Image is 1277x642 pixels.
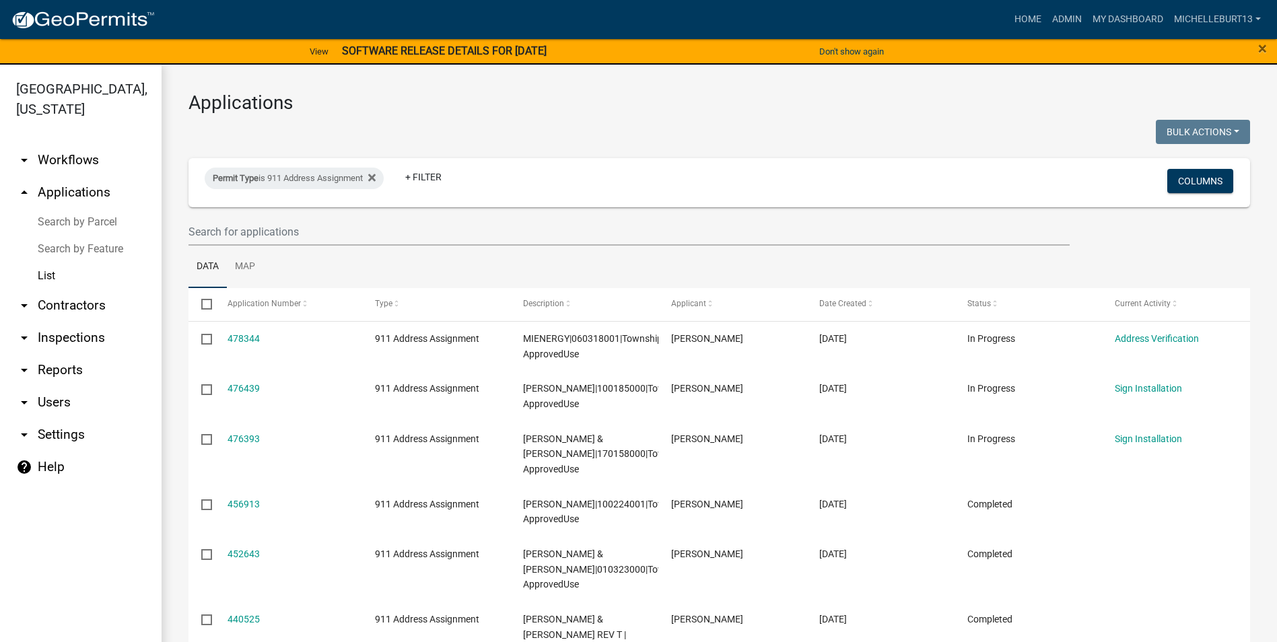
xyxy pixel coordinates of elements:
[16,362,32,378] i: arrow_drop_down
[188,288,214,320] datatable-header-cell: Select
[228,299,301,308] span: Application Number
[362,288,510,320] datatable-header-cell: Type
[819,614,847,625] span: 06/24/2025
[819,433,847,444] span: 09/10/2025
[967,548,1012,559] span: Completed
[671,499,743,509] span: Michelle Burt
[375,383,479,394] span: 911 Address Assignment
[819,499,847,509] span: 07/30/2025
[375,499,479,509] span: 911 Address Assignment
[188,218,1070,246] input: Search for applications
[1009,7,1047,32] a: Home
[671,548,743,559] span: Michelle Burt
[228,383,260,394] a: 476439
[1258,39,1267,58] span: ×
[16,459,32,475] i: help
[814,40,889,63] button: Don't show again
[671,433,743,444] span: Michelle Burt
[523,499,698,525] span: KINSTLER,ETHAN|100224001|TownshipOf ApprovedUse
[671,383,743,394] span: Michelle Burt
[375,433,479,444] span: 911 Address Assignment
[1115,433,1182,444] a: Sign Installation
[967,614,1012,625] span: Completed
[375,333,479,344] span: 911 Address Assignment
[228,433,260,444] a: 476393
[227,246,263,289] a: Map
[16,394,32,411] i: arrow_drop_down
[1156,120,1250,144] button: Bulk Actions
[1087,7,1169,32] a: My Dashboard
[806,288,955,320] datatable-header-cell: Date Created
[375,614,479,625] span: 911 Address Assignment
[967,299,991,308] span: Status
[671,299,706,308] span: Applicant
[1115,383,1182,394] a: Sign Installation
[304,40,334,63] a: View
[819,548,847,559] span: 07/21/2025
[16,152,32,168] i: arrow_drop_down
[819,383,847,394] span: 09/10/2025
[213,173,258,183] span: Permit Type
[819,333,847,344] span: 09/15/2025
[1102,288,1250,320] datatable-header-cell: Current Activity
[1047,7,1087,32] a: Admin
[342,44,547,57] strong: SOFTWARE RELEASE DETAILS FOR [DATE]
[523,299,564,308] span: Description
[205,168,384,189] div: is 911 Address Assignment
[228,614,260,625] a: 440525
[967,499,1012,509] span: Completed
[16,297,32,314] i: arrow_drop_down
[394,165,452,189] a: + Filter
[658,288,806,320] datatable-header-cell: Applicant
[188,92,1250,114] h3: Applications
[523,333,672,359] span: MIENERGY|060318001|TownshipOf ApprovedUse
[1169,7,1266,32] a: michelleburt13
[228,333,260,344] a: 478344
[214,288,362,320] datatable-header-cell: Application Number
[228,548,260,559] a: 452643
[1167,169,1233,193] button: Columns
[967,383,1015,394] span: In Progress
[954,288,1102,320] datatable-header-cell: Status
[16,184,32,201] i: arrow_drop_up
[16,427,32,443] i: arrow_drop_down
[671,614,743,625] span: Michelle Burt
[510,288,658,320] datatable-header-cell: Description
[16,330,32,346] i: arrow_drop_down
[228,499,260,509] a: 456913
[523,433,698,475] span: NELSON,TIM & GWEN|170158000|TownshipOf ApprovedUse
[188,246,227,289] a: Data
[375,548,479,559] span: 911 Address Assignment
[523,383,698,409] span: DAVIDSON,MARK|100185000|TownshipOf ApprovedUse
[523,548,698,590] span: SCHMIDT,MICHAEL S & DIANE C|010323000|TownshipOf ApprovedUse
[1115,299,1171,308] span: Current Activity
[671,333,743,344] span: Michelle Burt
[819,299,866,308] span: Date Created
[1115,333,1199,344] a: Address Verification
[1258,40,1267,57] button: Close
[967,433,1015,444] span: In Progress
[375,299,392,308] span: Type
[967,333,1015,344] span: In Progress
